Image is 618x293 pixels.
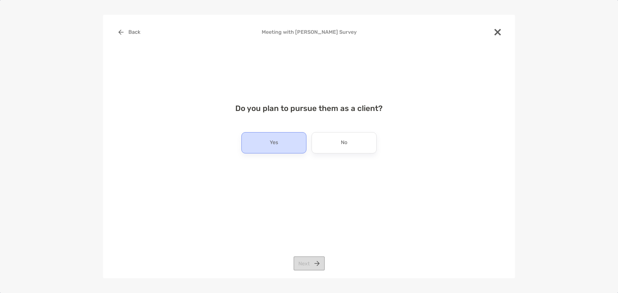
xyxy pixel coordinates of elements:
p: Yes [270,138,278,148]
p: No [341,138,347,148]
h4: Do you plan to pursue them as a client? [113,104,505,113]
h4: Meeting with [PERSON_NAME] Survey [113,29,505,35]
img: close modal [494,29,501,35]
img: button icon [118,30,124,35]
button: Back [113,25,145,39]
